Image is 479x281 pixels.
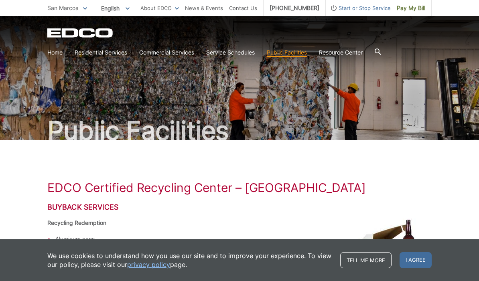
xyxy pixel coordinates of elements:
a: Public Facilities [267,48,307,57]
a: privacy policy [127,260,170,269]
span: I agree [400,252,432,268]
a: Resource Center [319,48,363,57]
strong: Recycling Redemption [47,219,106,226]
a: Home [47,48,63,57]
img: Cardboard, bottles, cans, newspapers [351,218,432,278]
a: News & Events [185,4,223,12]
a: About EDCO [140,4,179,12]
a: Residential Services [75,48,127,57]
a: Service Schedules [206,48,255,57]
p: We use cookies to understand how you use our site and to improve your experience. To view our pol... [47,251,332,269]
h1: EDCO Certified Recycling Center – [GEOGRAPHIC_DATA] [47,180,432,195]
span: Pay My Bill [397,4,425,12]
a: EDCD logo. Return to the homepage. [47,28,114,38]
h2: Buyback Services [47,203,432,212]
span: English [95,2,136,15]
li: Aluminum cans [55,235,432,243]
a: Tell me more [340,252,392,268]
span: San Marcos [47,4,78,11]
a: Commercial Services [139,48,194,57]
h2: Public Facilities [47,118,432,144]
a: Contact Us [229,4,257,12]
